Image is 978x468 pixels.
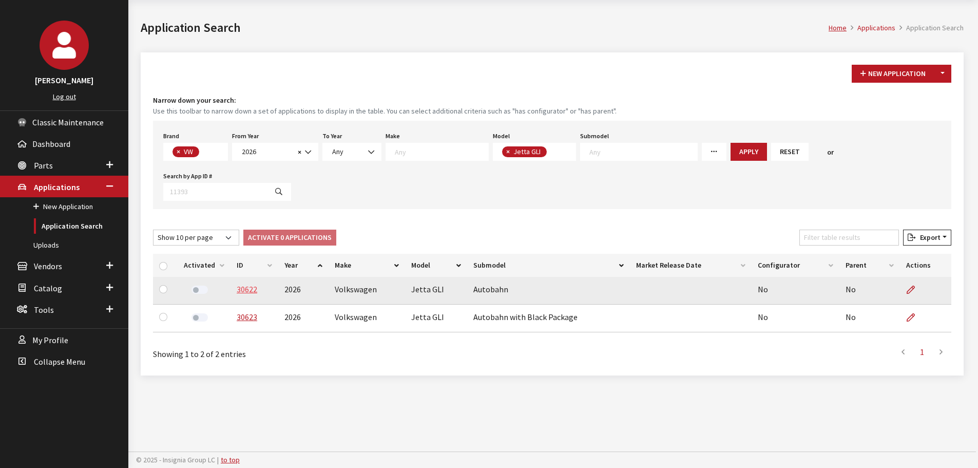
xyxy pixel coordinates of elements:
[332,147,343,156] span: Any
[172,146,199,157] li: VW
[232,132,259,141] label: From Year
[34,160,53,171] span: Parts
[395,147,488,156] textarea: Search
[329,277,405,305] td: Volkswagen
[10,74,118,86] h3: [PERSON_NAME]
[799,230,899,246] input: Filter table results
[136,455,215,464] span: © 2025 - Insignia Group LC
[322,132,342,141] label: To Year
[405,277,467,305] td: Jetta GLI
[34,261,62,272] span: Vendors
[386,132,400,141] label: Make
[752,305,839,332] td: No
[895,23,964,33] li: Application Search
[839,277,900,305] td: No
[153,106,951,117] small: Use this toolbar to narrow down a set of applications to display in the table. You can select add...
[752,254,839,277] th: Configurator: activate to sort column ascending
[53,92,76,101] a: Log out
[913,342,931,362] a: 1
[231,254,278,277] th: ID: activate to sort column ascending
[32,117,104,127] span: Classic Maintenance
[827,147,834,158] span: or
[191,313,208,322] label: Activate Application
[502,146,547,157] li: Jetta GLI
[906,305,924,330] a: Edit Application
[493,132,510,141] label: Model
[191,286,208,294] label: Activate Application
[549,148,555,157] textarea: Search
[630,254,752,277] th: Market Release Date: activate to sort column ascending
[329,254,405,277] th: Make: activate to sort column ascending
[153,95,951,106] h4: Narrow down your search:
[322,143,381,161] span: Any
[506,147,510,156] span: ×
[217,455,219,464] span: |
[580,132,609,141] label: Submodel
[34,357,85,367] span: Collapse Menu
[852,65,934,83] button: New Application
[839,305,900,332] td: No
[752,277,839,305] td: No
[221,455,240,464] a: to top
[405,305,467,332] td: Jetta GLI
[153,341,478,360] div: Showing 1 to 2 of 2 entries
[237,284,257,294] a: 30622
[163,183,267,201] input: 11393
[329,146,375,157] span: Any
[183,147,196,156] span: VW
[34,283,62,293] span: Catalog
[467,277,630,305] td: Autobahn
[512,147,543,156] span: Jetta GLI
[847,23,895,33] li: Applications
[329,305,405,332] td: Volkswagen
[172,146,183,157] button: Remove item
[502,146,512,157] button: Remove item
[278,305,329,332] td: 2026
[900,254,951,277] th: Actions
[239,146,295,157] span: 2026
[839,254,900,277] th: Parent: activate to sort column ascending
[178,254,231,277] th: Activated: activate to sort column ascending
[278,277,329,305] td: 2026
[467,305,630,332] td: Autobahn with Black Package
[298,147,301,157] span: ×
[34,305,54,315] span: Tools
[295,146,301,158] button: Remove all items
[32,139,70,149] span: Dashboard
[202,148,207,157] textarea: Search
[906,277,924,303] a: Edit Application
[829,23,847,32] a: Home
[903,230,951,246] button: Export
[40,21,89,70] img: Cheyenne Dorton
[771,143,809,161] button: Reset
[163,172,212,181] label: Search by App ID #
[405,254,467,277] th: Model: activate to sort column ascending
[32,335,68,345] span: My Profile
[177,147,180,156] span: ×
[916,233,941,242] span: Export
[232,143,318,161] span: 2026
[589,147,697,156] textarea: Search
[141,18,829,37] h1: Application Search
[237,312,257,322] a: 30623
[731,143,767,161] button: Apply
[467,254,630,277] th: Submodel: activate to sort column ascending
[163,132,179,141] label: Brand
[34,182,80,192] span: Applications
[278,254,329,277] th: Year: activate to sort column ascending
